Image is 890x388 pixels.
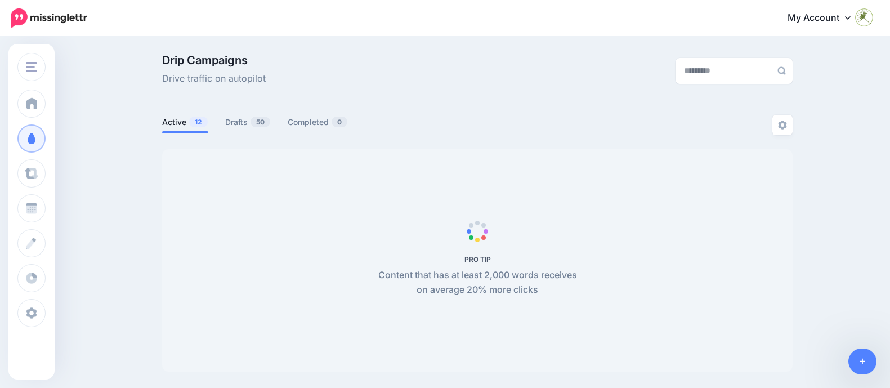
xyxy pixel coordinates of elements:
p: Content that has at least 2,000 words receives on average 20% more clicks [372,268,583,297]
a: Completed0 [288,115,348,129]
img: search-grey-6.png [777,66,786,75]
span: 12 [189,117,208,127]
span: Drive traffic on autopilot [162,72,266,86]
span: Drip Campaigns [162,55,266,66]
h5: PRO TIP [372,255,583,264]
a: Active12 [162,115,208,129]
a: My Account [776,5,873,32]
img: menu.png [26,62,37,72]
span: 0 [332,117,347,127]
a: Drafts50 [225,115,271,129]
span: 50 [251,117,270,127]
img: settings-grey.png [778,121,787,130]
img: Missinglettr [11,8,87,28]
